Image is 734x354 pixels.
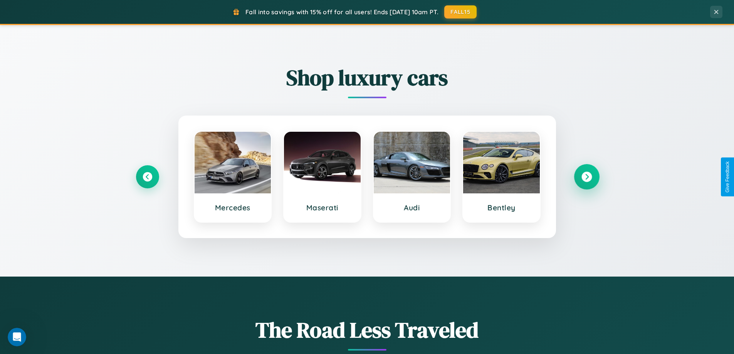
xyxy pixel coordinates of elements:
h1: The Road Less Traveled [136,315,598,345]
span: Fall into savings with 15% off for all users! Ends [DATE] 10am PT. [245,8,438,16]
h3: Mercedes [202,203,264,212]
h3: Audi [381,203,443,212]
h3: Bentley [471,203,532,212]
iframe: Intercom live chat [8,328,26,346]
div: Give Feedback [725,161,730,193]
button: FALL15 [444,5,477,18]
h3: Maserati [292,203,353,212]
h2: Shop luxury cars [136,63,598,92]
